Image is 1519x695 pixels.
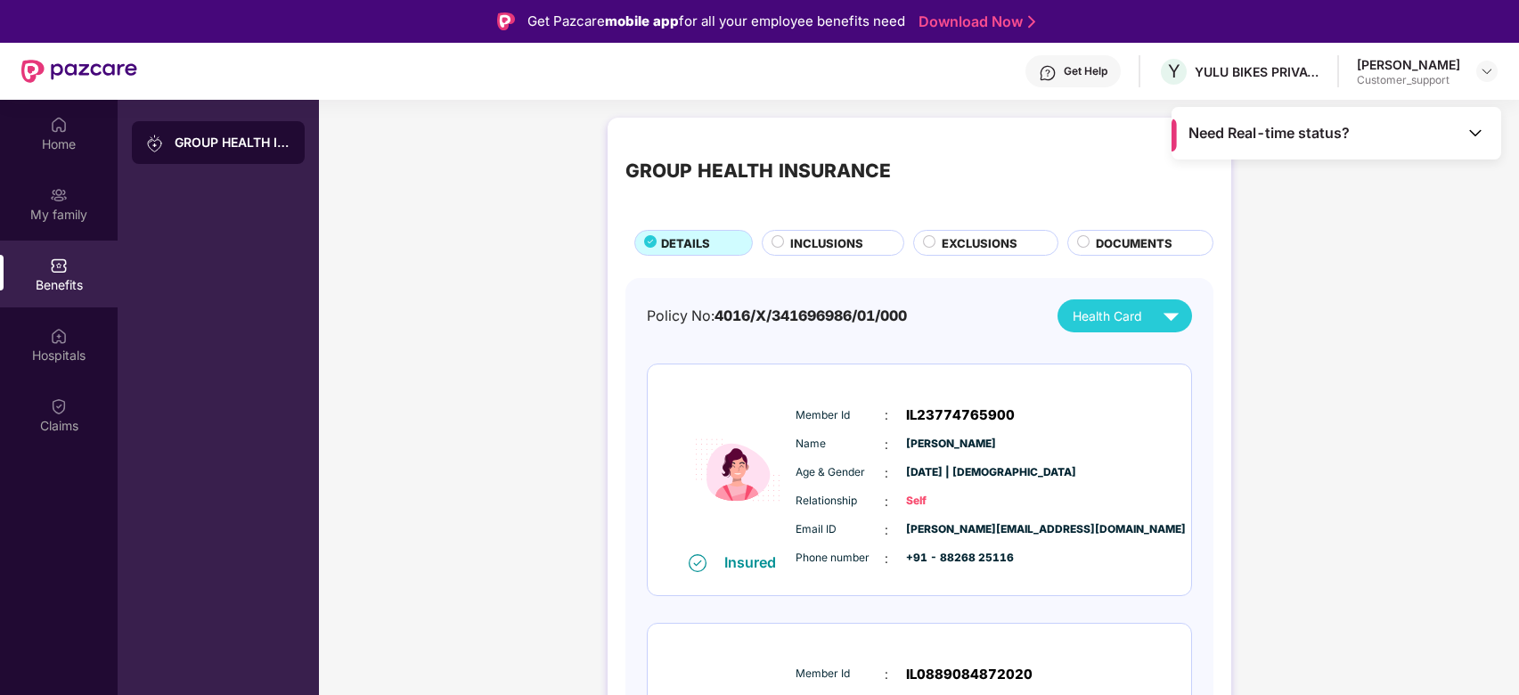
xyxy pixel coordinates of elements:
span: Need Real-time status? [1188,124,1350,143]
span: Self [906,493,995,510]
img: svg+xml;base64,PHN2ZyBpZD0iQ2xhaW0iIHhtbG5zPSJodHRwOi8vd3d3LnczLm9yZy8yMDAwL3N2ZyIgd2lkdGg9IjIwIi... [50,397,68,415]
img: svg+xml;base64,PHN2ZyBpZD0iQmVuZWZpdHMiIHhtbG5zPSJodHRwOi8vd3d3LnczLm9yZy8yMDAwL3N2ZyIgd2lkdGg9Ij... [50,257,68,274]
div: [PERSON_NAME] [1357,56,1460,73]
span: : [885,520,888,540]
img: svg+xml;base64,PHN2ZyB3aWR0aD0iMjAiIGhlaWdodD0iMjAiIHZpZXdCb3g9IjAgMCAyMCAyMCIgZmlsbD0ibm9uZSIgeG... [50,186,68,204]
div: Insured [724,553,787,571]
img: icon [684,388,791,552]
span: Health Card [1073,307,1142,326]
span: DOCUMENTS [1096,234,1172,252]
span: INCLUSIONS [790,234,863,252]
div: Get Help [1064,64,1107,78]
span: : [885,549,888,568]
span: : [885,405,888,425]
img: svg+xml;base64,PHN2ZyB4bWxucz0iaHR0cDovL3d3dy53My5vcmcvMjAwMC9zdmciIHZpZXdCb3g9IjAgMCAyNCAyNCIgd2... [1156,300,1187,331]
a: Download Now [919,12,1030,31]
img: svg+xml;base64,PHN2ZyBpZD0iSG9zcGl0YWxzIiB4bWxucz0iaHR0cDovL3d3dy53My5vcmcvMjAwMC9zdmciIHdpZHRoPS... [50,327,68,345]
span: Member Id [796,407,885,424]
span: : [885,665,888,684]
span: Phone number [796,550,885,567]
img: svg+xml;base64,PHN2ZyB3aWR0aD0iMjAiIGhlaWdodD0iMjAiIHZpZXdCb3g9IjAgMCAyMCAyMCIgZmlsbD0ibm9uZSIgeG... [146,135,164,152]
button: Health Card [1058,299,1192,332]
span: : [885,463,888,483]
span: +91 - 88268 25116 [906,550,995,567]
img: Logo [497,12,515,30]
strong: mobile app [605,12,679,29]
span: EXCLUSIONS [942,234,1017,252]
img: svg+xml;base64,PHN2ZyB4bWxucz0iaHR0cDovL3d3dy53My5vcmcvMjAwMC9zdmciIHdpZHRoPSIxNiIgaGVpZ2h0PSIxNi... [689,554,706,572]
div: YULU BIKES PRIVATE LIMITED [1195,63,1319,80]
span: : [885,492,888,511]
div: Customer_support [1357,73,1460,87]
img: svg+xml;base64,PHN2ZyBpZD0iRHJvcGRvd24tMzJ4MzIiIHhtbG5zPSJodHRwOi8vd3d3LnczLm9yZy8yMDAwL3N2ZyIgd2... [1480,64,1494,78]
span: IL0889084872020 [906,664,1033,685]
span: DETAILS [661,234,710,252]
img: svg+xml;base64,PHN2ZyBpZD0iSG9tZSIgeG1sbnM9Imh0dHA6Ly93d3cudzMub3JnLzIwMDAvc3ZnIiB3aWR0aD0iMjAiIG... [50,116,68,134]
img: Stroke [1028,12,1035,31]
img: New Pazcare Logo [21,60,137,83]
div: Get Pazcare for all your employee benefits need [527,11,905,32]
img: svg+xml;base64,PHN2ZyBpZD0iSGVscC0zMngzMiIgeG1sbnM9Imh0dHA6Ly93d3cudzMub3JnLzIwMDAvc3ZnIiB3aWR0aD... [1039,64,1057,82]
span: Name [796,436,885,453]
span: IL23774765900 [906,405,1015,426]
span: 4016/X/341696986/01/000 [715,307,907,324]
span: Email ID [796,521,885,538]
span: Relationship [796,493,885,510]
span: [DATE] | [DEMOGRAPHIC_DATA] [906,464,995,481]
span: Member Id [796,666,885,683]
img: Toggle Icon [1466,124,1484,142]
div: GROUP HEALTH INSURANCE [175,134,290,151]
span: : [885,435,888,454]
div: Policy No: [647,305,907,327]
span: Y [1168,61,1180,82]
span: [PERSON_NAME][EMAIL_ADDRESS][DOMAIN_NAME] [906,521,995,538]
div: GROUP HEALTH INSURANCE [625,157,891,186]
span: [PERSON_NAME] [906,436,995,453]
span: Age & Gender [796,464,885,481]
